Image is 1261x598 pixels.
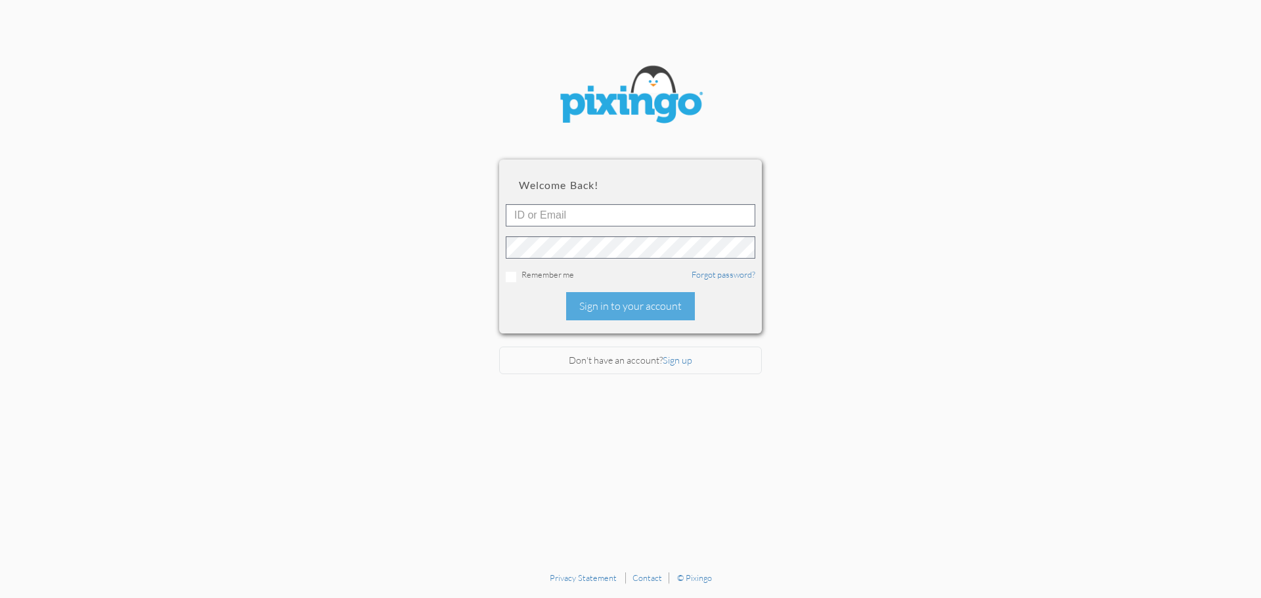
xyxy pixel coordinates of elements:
a: © Pixingo [677,572,712,583]
h2: Welcome back! [519,179,742,191]
a: Forgot password? [692,269,755,280]
input: ID or Email [506,204,755,226]
a: Contact [632,572,662,583]
div: Don't have an account? [499,347,762,375]
div: Sign in to your account [566,292,695,320]
img: pixingo logo [552,59,709,133]
a: Privacy Statement [550,572,617,583]
div: Remember me [506,268,755,282]
a: Sign up [663,354,692,366]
